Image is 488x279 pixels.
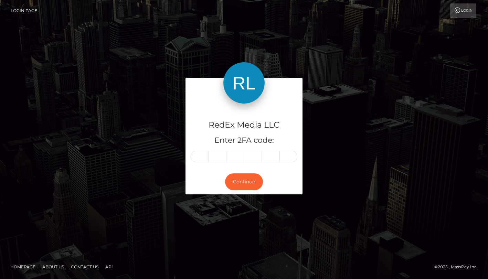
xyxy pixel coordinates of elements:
a: Homepage [8,261,38,272]
a: API [103,261,116,272]
a: About Us [40,261,67,272]
img: RedEx Media LLC [223,62,265,104]
a: Contact Us [68,261,101,272]
button: Continue [225,173,263,190]
h5: Enter 2FA code: [191,135,297,146]
div: © 2025 , MassPay Inc. [434,263,483,271]
a: Login [450,3,476,18]
a: Login Page [11,3,37,18]
h4: RedEx Media LLC [191,119,297,131]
